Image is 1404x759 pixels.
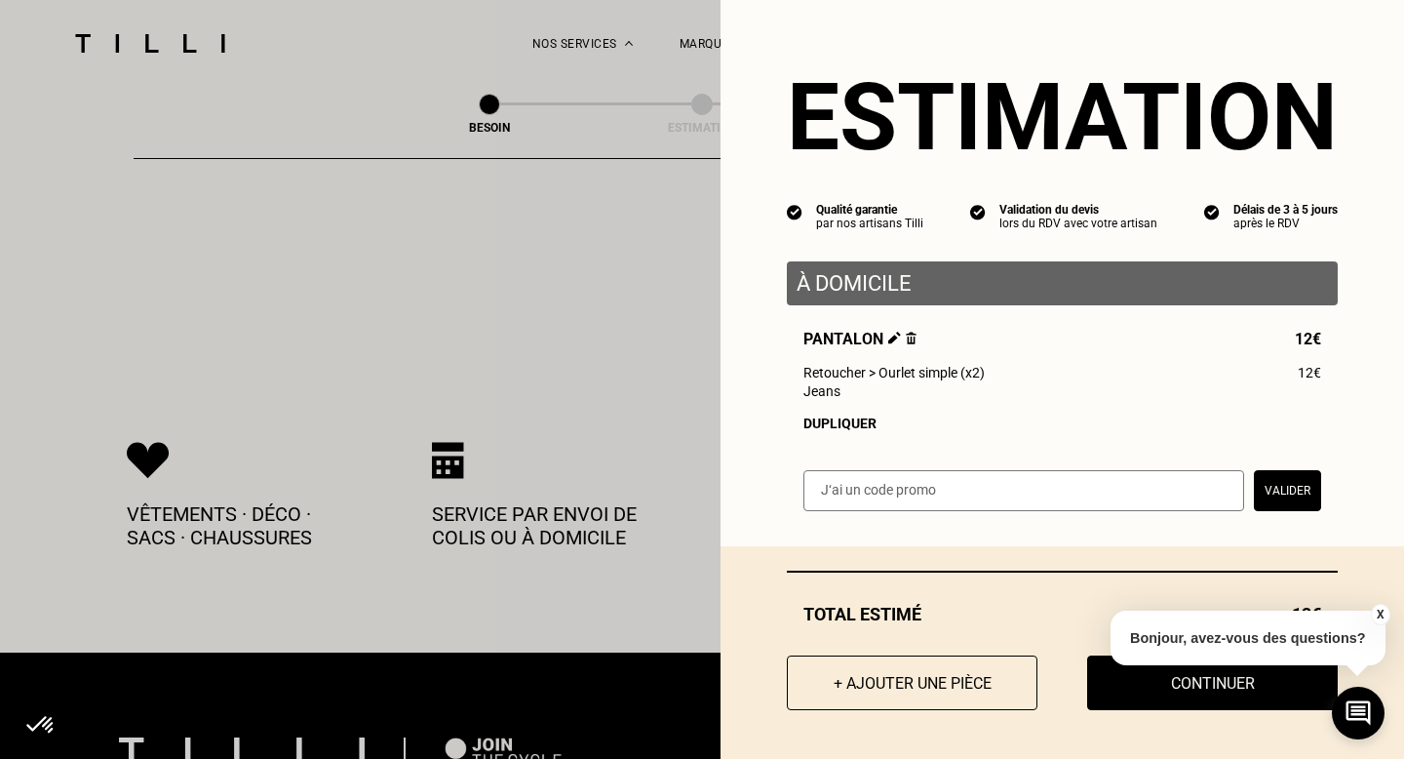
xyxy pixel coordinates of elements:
button: Valider [1254,470,1321,511]
div: par nos artisans Tilli [816,217,923,230]
span: 12€ [1298,365,1321,380]
img: Éditer [888,332,901,344]
input: J‘ai un code promo [803,470,1244,511]
div: Validation du devis [999,203,1157,217]
span: Pantalon [803,330,916,348]
img: icon list info [970,203,986,220]
button: Continuer [1087,656,1338,710]
p: Bonjour, avez-vous des questions? [1111,611,1385,665]
section: Estimation [787,62,1338,172]
div: Dupliquer [803,416,1321,431]
div: Qualité garantie [816,203,923,217]
img: Supprimer [906,332,916,344]
div: Délais de 3 à 5 jours [1233,203,1338,217]
p: À domicile [797,271,1328,296]
img: icon list info [1204,203,1220,220]
span: Retoucher > Ourlet simple (x2) [803,365,985,380]
div: Total estimé [787,604,1338,624]
div: après le RDV [1233,217,1338,230]
button: X [1370,604,1389,625]
img: icon list info [787,203,802,220]
button: + Ajouter une pièce [787,656,1037,710]
div: lors du RDV avec votre artisan [999,217,1157,230]
span: 12€ [1295,330,1321,348]
span: Jeans [803,383,840,399]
